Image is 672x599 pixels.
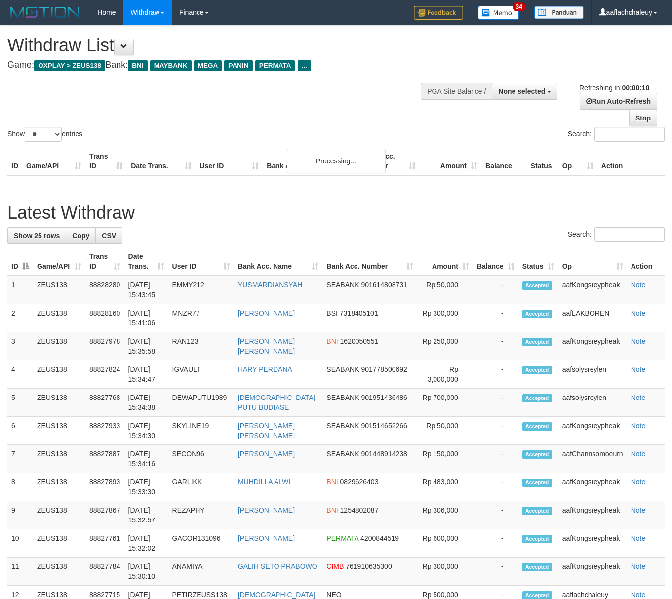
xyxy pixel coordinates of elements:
[168,276,234,304] td: EMMY212
[95,227,122,244] a: CSV
[360,534,399,542] span: Copy 4200844519 to clipboard
[85,389,124,417] td: 88827768
[498,87,545,95] span: None selected
[417,417,473,445] td: Rp 50,000
[85,558,124,586] td: 88827784
[522,450,552,459] span: Accepted
[473,304,518,332] td: -
[522,479,552,487] span: Accepted
[558,147,597,175] th: Op
[326,337,338,345] span: BNI
[7,60,438,70] h4: Game: Bank:
[518,247,558,276] th: Status: activate to sort column ascending
[7,501,33,529] td: 9
[417,360,473,389] td: Rp 3,000,000
[287,149,386,173] div: Processing...
[473,276,518,304] td: -
[238,365,292,373] a: HARY PERDANA
[127,147,196,175] th: Date Trans.
[473,332,518,360] td: -
[124,529,168,558] td: [DATE] 15:32:02
[631,506,646,514] a: Note
[473,529,518,558] td: -
[417,529,473,558] td: Rp 600,000
[238,394,316,411] a: [DEMOGRAPHIC_DATA] PUTU BUDIASE
[168,501,234,529] td: REZAPHY
[361,394,407,401] span: Copy 901951436486 to clipboard
[358,147,420,175] th: Bank Acc. Number
[326,534,358,542] span: PERMATA
[473,473,518,501] td: -
[417,558,473,586] td: Rp 300,000
[7,127,82,142] label: Show entries
[417,473,473,501] td: Rp 483,000
[522,422,552,431] span: Accepted
[7,276,33,304] td: 1
[298,60,311,71] span: ...
[340,337,379,345] span: Copy 1620050551 to clipboard
[631,422,646,430] a: Note
[7,417,33,445] td: 6
[124,417,168,445] td: [DATE] 15:34:30
[168,389,234,417] td: DEWAPUTU1989
[85,147,127,175] th: Trans ID
[85,332,124,360] td: 88827978
[33,473,85,501] td: ZEUS138
[417,332,473,360] td: Rp 250,000
[124,501,168,529] td: [DATE] 15:32:57
[513,2,526,11] span: 34
[33,417,85,445] td: ZEUS138
[196,147,263,175] th: User ID
[33,304,85,332] td: ZEUS138
[33,445,85,473] td: ZEUS138
[168,529,234,558] td: GACOR131096
[33,247,85,276] th: Game/API: activate to sort column ascending
[234,247,322,276] th: Bank Acc. Name: activate to sort column ascending
[420,147,481,175] th: Amount
[326,478,338,486] span: BNI
[522,507,552,515] span: Accepted
[558,445,627,473] td: aafChannsomoeurn
[558,304,627,332] td: aafLAKBOREN
[85,304,124,332] td: 88828160
[7,332,33,360] td: 3
[558,473,627,501] td: aafKongsreypheak
[124,389,168,417] td: [DATE] 15:34:38
[168,417,234,445] td: SKYLINE19
[102,232,116,240] span: CSV
[326,422,359,430] span: SEABANK
[124,276,168,304] td: [DATE] 15:43:45
[238,309,295,317] a: [PERSON_NAME]
[7,360,33,389] td: 4
[7,529,33,558] td: 10
[33,389,85,417] td: ZEUS138
[168,445,234,473] td: SECON96
[150,60,192,71] span: MAYBANK
[124,247,168,276] th: Date Trans.: activate to sort column ascending
[326,365,359,373] span: SEABANK
[421,83,492,100] div: PGA Site Balance /
[417,445,473,473] td: Rp 150,000
[522,310,552,318] span: Accepted
[534,6,584,19] img: panduan.png
[417,276,473,304] td: Rp 50,000
[417,389,473,417] td: Rp 700,000
[473,360,518,389] td: -
[238,506,295,514] a: [PERSON_NAME]
[627,247,665,276] th: Action
[168,247,234,276] th: User ID: activate to sort column ascending
[558,501,627,529] td: aafKongsreypheak
[224,60,252,71] span: PANIN
[631,309,646,317] a: Note
[361,365,407,373] span: Copy 901778500692 to clipboard
[558,247,627,276] th: Op: activate to sort column ascending
[194,60,222,71] span: MEGA
[522,394,552,402] span: Accepted
[33,360,85,389] td: ZEUS138
[7,227,66,244] a: Show 25 rows
[238,281,302,289] a: YUSMARDIANSYAH
[631,365,646,373] a: Note
[473,417,518,445] td: -
[33,501,85,529] td: ZEUS138
[522,366,552,374] span: Accepted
